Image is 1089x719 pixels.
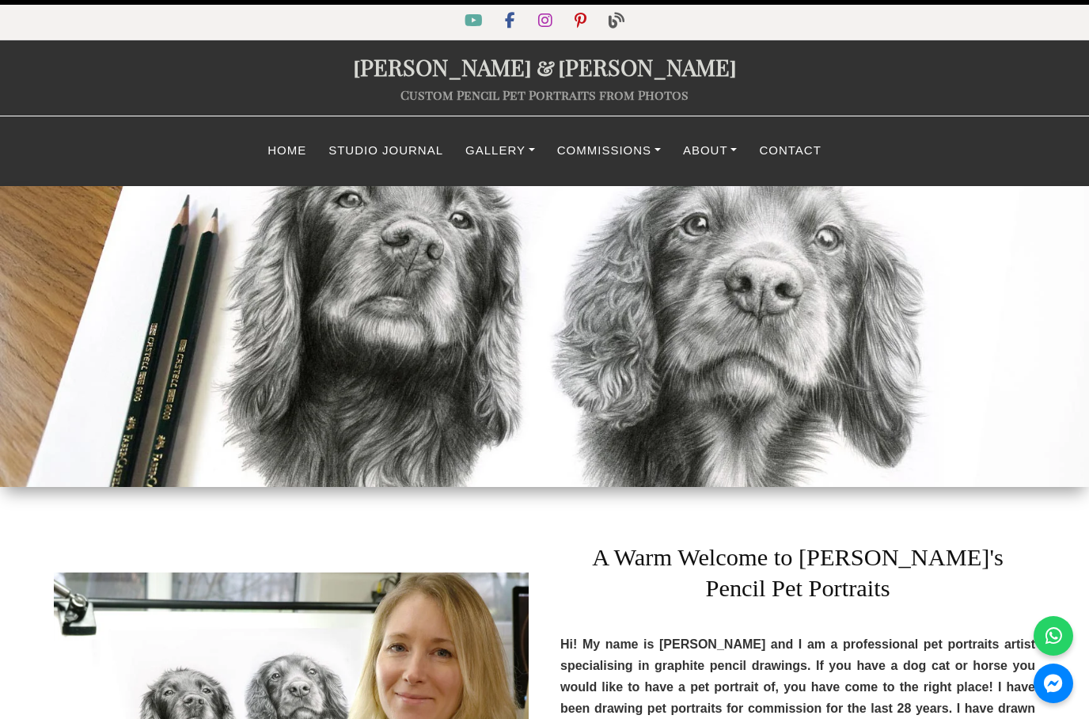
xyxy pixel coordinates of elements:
a: Home [256,135,317,166]
a: Gallery [454,135,546,166]
a: About [672,135,749,166]
a: Custom Pencil Pet Portraits from Photos [400,86,689,103]
a: Blog [599,15,634,29]
a: Instagram [529,15,565,29]
a: Commissions [546,135,672,166]
a: Messenger [1034,664,1073,703]
a: Studio Journal [317,135,454,166]
a: YouTube [455,15,495,29]
a: Contact [748,135,832,166]
a: Pinterest [565,15,599,29]
a: [PERSON_NAME]&[PERSON_NAME] [353,51,737,82]
span: & [532,51,558,82]
h1: A Warm Welcome to [PERSON_NAME]'s Pencil Pet Portraits [560,519,1035,614]
a: Facebook [495,15,528,29]
a: WhatsApp [1034,616,1073,656]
